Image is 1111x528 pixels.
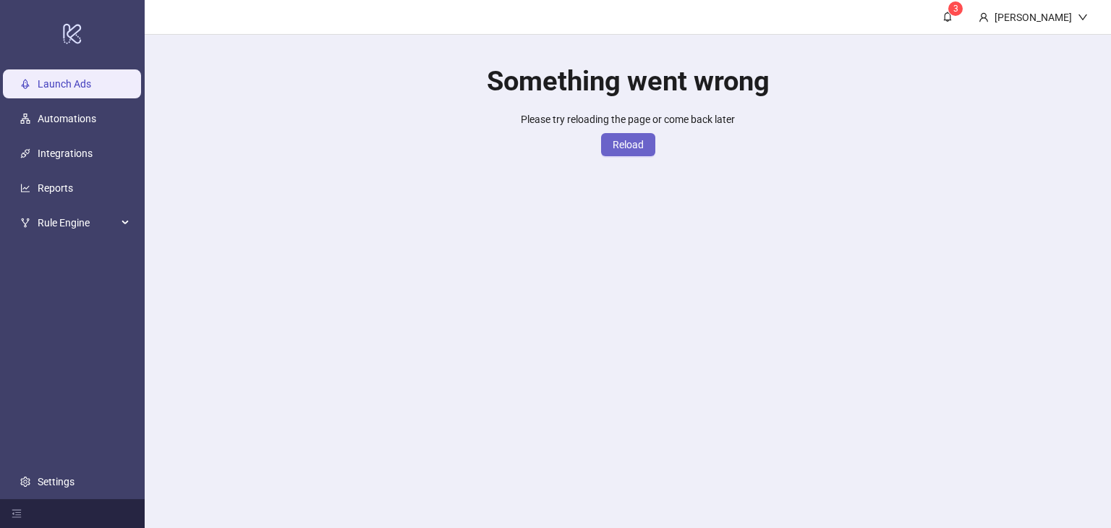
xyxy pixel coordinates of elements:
[38,208,117,237] span: Rule Engine
[979,12,989,22] span: user
[487,64,770,98] h1: Something went wrong
[38,113,96,124] a: Automations
[38,148,93,159] a: Integrations
[953,4,958,14] span: 3
[948,1,963,16] sup: 3
[1078,12,1088,22] span: down
[989,9,1078,25] div: [PERSON_NAME]
[20,218,30,228] span: fork
[38,182,73,194] a: Reports
[521,114,735,125] span: Please try reloading the page or come back later
[613,139,644,150] span: Reload
[38,78,91,90] a: Launch Ads
[601,133,655,156] button: Reload
[12,508,22,519] span: menu-fold
[38,476,75,487] a: Settings
[942,12,953,22] span: bell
